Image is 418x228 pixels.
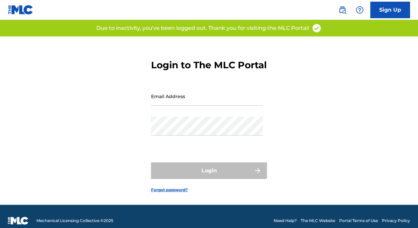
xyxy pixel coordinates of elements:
a: Sign Up [370,2,410,18]
span: Mechanical Licensing Collective © 2025 [36,218,113,224]
p: Due to inactivity, you've been logged out. Thank you for visiting the MLC Portal! [96,24,309,32]
img: MLC Logo [8,5,33,15]
img: access [312,23,322,33]
a: The MLC Website [301,218,335,224]
img: help [356,6,364,14]
a: Privacy Policy [382,218,410,224]
div: Help [353,3,366,17]
img: logo [8,217,28,225]
a: Need Help? [274,218,297,224]
a: Forgot password? [151,187,188,193]
img: search [339,6,346,14]
a: Portal Terms of Use [339,218,378,224]
a: Public Search [336,3,349,17]
h3: Login to The MLC Portal [151,59,267,71]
